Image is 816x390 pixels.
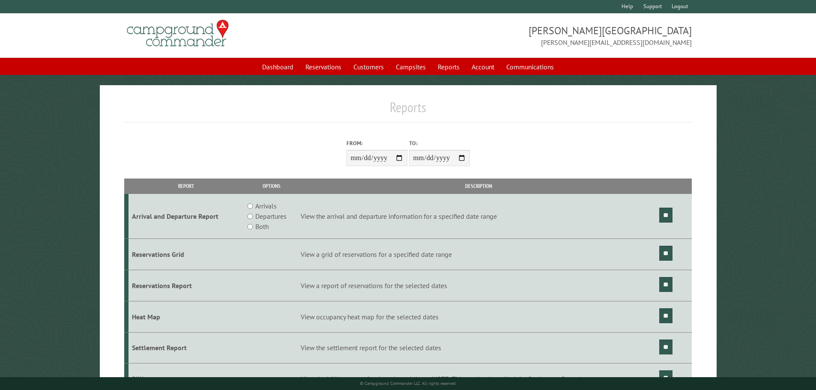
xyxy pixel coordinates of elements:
[257,59,299,75] a: Dashboard
[300,59,347,75] a: Reservations
[347,139,407,147] label: From:
[409,139,470,147] label: To:
[129,194,244,239] td: Arrival and Departure Report
[299,239,658,270] td: View a grid of reservations for a specified date range
[129,301,244,332] td: Heat Map
[124,99,692,122] h1: Reports
[299,332,658,363] td: View the settlement report for the selected dates
[391,59,431,75] a: Campsites
[299,301,658,332] td: View occupancy heat map for the selected dates
[501,59,559,75] a: Communications
[129,270,244,301] td: Reservations Report
[408,24,692,48] span: [PERSON_NAME][GEOGRAPHIC_DATA] [PERSON_NAME][EMAIL_ADDRESS][DOMAIN_NAME]
[129,179,244,194] th: Report
[433,59,465,75] a: Reports
[360,381,457,386] small: © Campground Commander LLC. All rights reserved.
[255,211,287,221] label: Departures
[299,270,658,301] td: View a report of reservations for the selected dates
[299,194,658,239] td: View the arrival and departure information for a specified date range
[299,179,658,194] th: Description
[124,17,231,50] img: Campground Commander
[348,59,389,75] a: Customers
[129,332,244,363] td: Settlement Report
[466,59,499,75] a: Account
[243,179,299,194] th: Options
[255,201,277,211] label: Arrivals
[255,221,269,232] label: Both
[129,239,244,270] td: Reservations Grid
